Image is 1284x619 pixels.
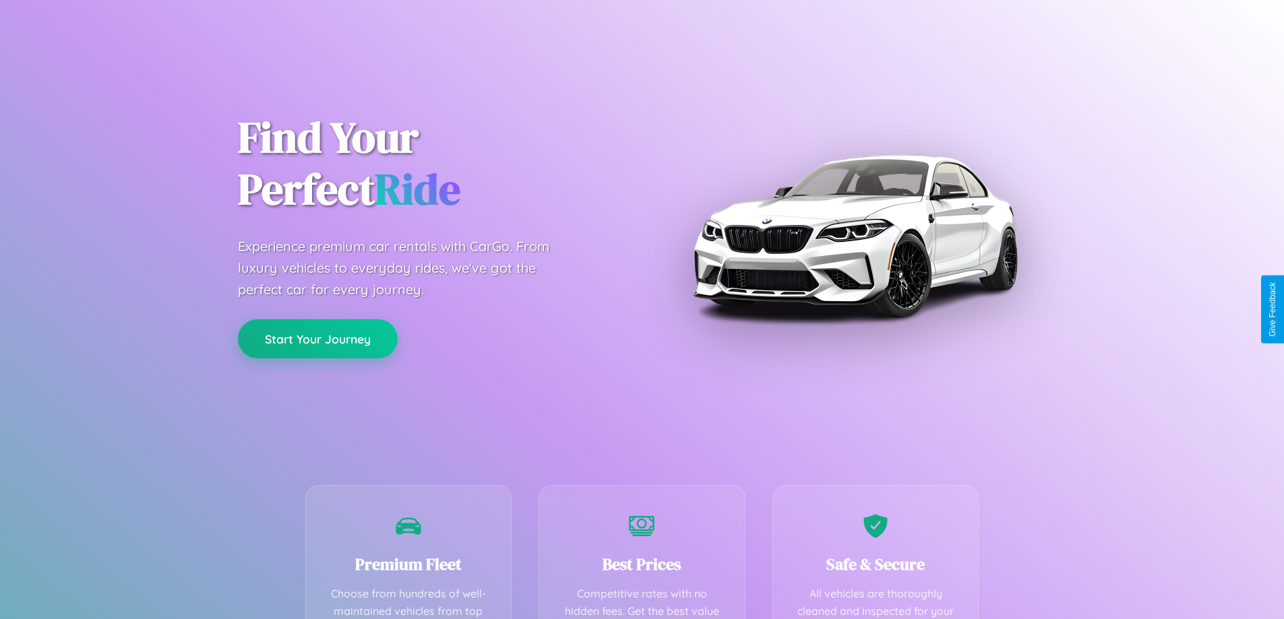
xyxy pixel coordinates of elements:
p: Experience premium car rentals with CarGo. From luxury vehicles to everyday rides, we've got the ... [238,236,575,300]
img: Premium BMW car rental vehicle [686,67,1023,404]
div: Give Feedback [1268,282,1277,337]
h3: Safe & Secure [793,553,958,575]
h1: Find Your Perfect [238,112,622,216]
span: Ride [375,160,460,218]
button: Start Your Journey [238,319,398,358]
h3: Best Prices [559,553,725,575]
h3: Premium Fleet [326,553,491,575]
